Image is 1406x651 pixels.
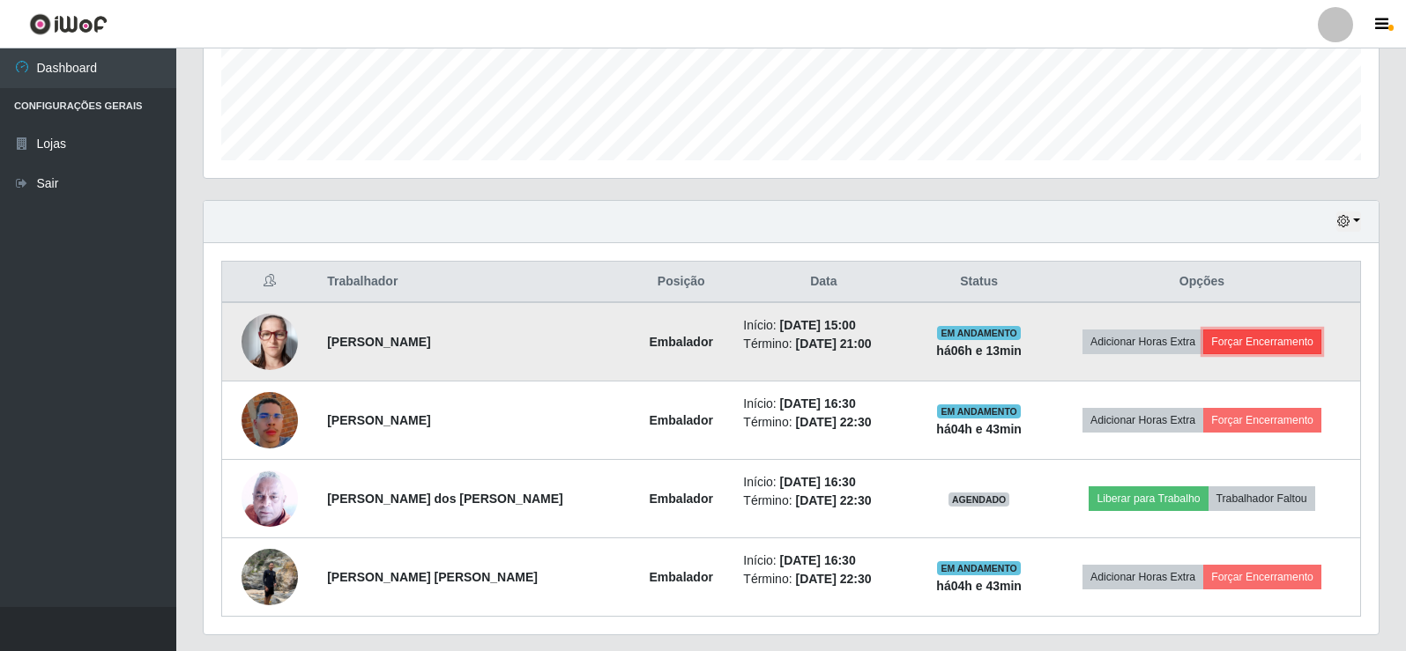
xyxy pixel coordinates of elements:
img: 1750597929340.jpeg [242,314,298,370]
strong: [PERSON_NAME] [327,413,430,427]
time: [DATE] 22:30 [795,493,871,507]
strong: há 04 h e 43 min [936,579,1022,593]
th: Opções [1044,262,1361,303]
th: Status [914,262,1044,303]
img: 1690047779776.jpeg [242,370,298,470]
span: EM ANDAMENTO [937,404,1021,418]
span: EM ANDAMENTO [937,561,1021,575]
button: Adicionar Horas Extra [1082,408,1203,433]
strong: Embalador [650,413,713,427]
button: Forçar Encerramento [1203,329,1321,354]
button: Adicionar Horas Extra [1082,565,1203,589]
button: Forçar Encerramento [1203,565,1321,589]
li: Término: [743,570,904,588]
strong: há 06 h e 13 min [936,344,1022,358]
span: EM ANDAMENTO [937,326,1021,340]
button: Forçar Encerramento [1203,408,1321,433]
img: CoreUI Logo [29,13,108,35]
li: Início: [743,395,904,413]
time: [DATE] 16:30 [780,396,856,411]
li: Início: [743,551,904,570]
time: [DATE] 15:00 [780,318,856,332]
strong: [PERSON_NAME] dos [PERSON_NAME] [327,492,563,506]
th: Trabalhador [316,262,629,303]
button: Trabalhador Faltou [1209,486,1315,511]
strong: [PERSON_NAME] [327,335,430,349]
li: Início: [743,316,904,335]
button: Liberar para Trabalho [1089,486,1208,511]
time: [DATE] 22:30 [795,415,871,429]
time: [DATE] 16:30 [780,475,856,489]
li: Término: [743,335,904,353]
th: Posição [629,262,733,303]
time: [DATE] 21:00 [795,337,871,351]
strong: [PERSON_NAME] [PERSON_NAME] [327,570,538,584]
strong: há 04 h e 43 min [936,422,1022,436]
li: Término: [743,492,904,510]
strong: Embalador [650,570,713,584]
img: 1702413262661.jpeg [242,470,298,527]
img: 1700098236719.jpeg [242,539,298,614]
th: Data [733,262,914,303]
strong: Embalador [650,335,713,349]
time: [DATE] 22:30 [795,572,871,586]
li: Início: [743,473,904,492]
strong: Embalador [650,492,713,506]
li: Término: [743,413,904,432]
button: Adicionar Horas Extra [1082,329,1203,354]
span: AGENDADO [948,492,1010,507]
time: [DATE] 16:30 [780,553,856,567]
